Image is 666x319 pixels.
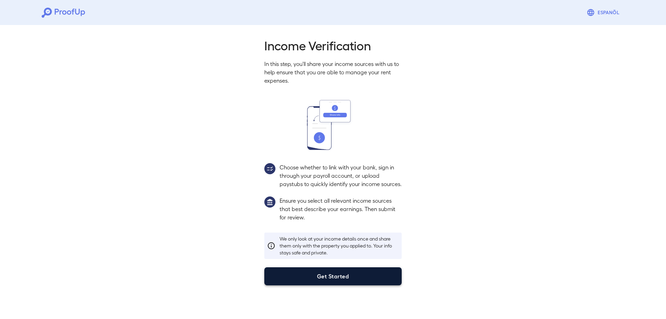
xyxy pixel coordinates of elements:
[584,6,624,19] button: Espanõl
[280,196,402,221] p: Ensure you select all relevant income sources that best describe your earnings. Then submit for r...
[264,196,275,208] img: group1.svg
[264,37,402,53] h2: Income Verification
[264,267,402,285] button: Get Started
[280,235,399,256] p: We only look at your income details once and share them only with the property you applied to. Yo...
[264,163,275,174] img: group2.svg
[264,60,402,85] p: In this step, you'll share your income sources with us to help ensure that you are able to manage...
[280,163,402,188] p: Choose whether to link with your bank, sign in through your payroll account, or upload paystubs t...
[307,100,359,150] img: transfer_money.svg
